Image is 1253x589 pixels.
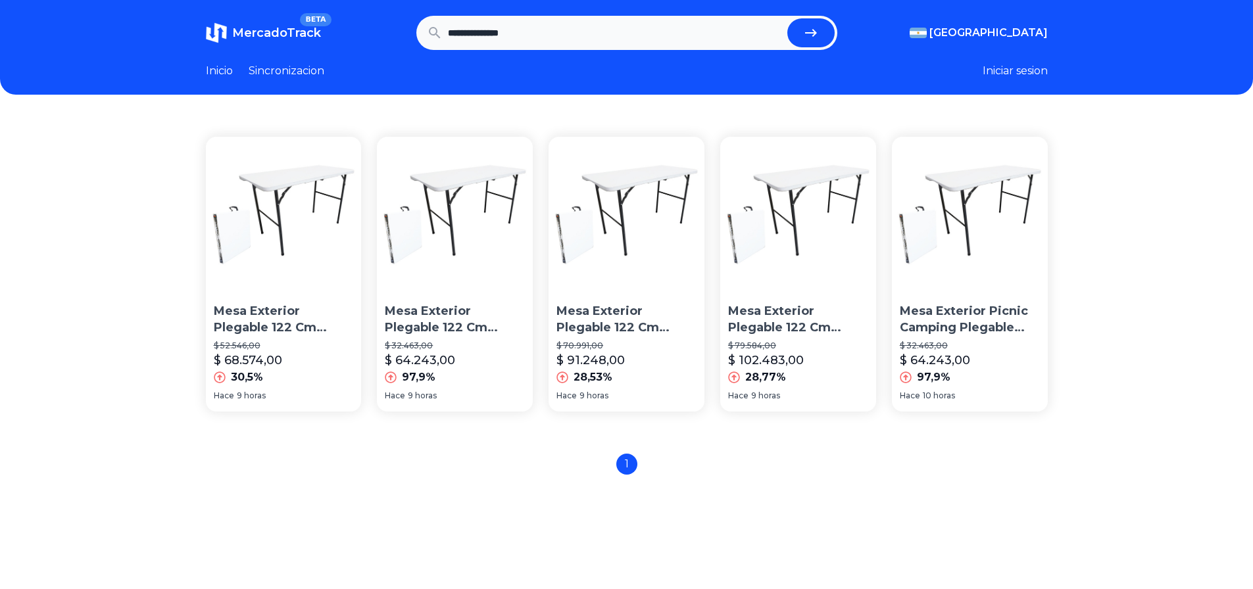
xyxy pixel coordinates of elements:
[728,390,749,401] span: Hace
[900,351,970,369] p: $ 64.243,00
[900,341,1040,351] p: $ 32.463,00
[556,390,577,401] span: Hace
[556,341,697,351] p: $ 70.991,00
[232,26,321,40] span: MercadoTrack
[249,63,324,79] a: Sincronizacion
[720,137,876,412] a: Mesa Exterior Plegable 122 Cm Polipropileno Hierro AlpinaMesa Exterior Plegable 122 Cm Polipropil...
[983,63,1048,79] button: Iniciar sesion
[728,303,868,336] p: Mesa Exterior Plegable 122 Cm Polipropileno Hierro Alpina
[206,22,227,43] img: MercadoTrack
[574,369,612,385] p: 28,53%
[549,137,704,293] img: Mesa Exterior Plegable 122 Cm Polipropileno Hierro Alpina
[728,341,868,351] p: $ 79.584,00
[214,341,354,351] p: $ 52.546,00
[214,303,354,336] p: Mesa Exterior Plegable 122 Cm Polipropileno Hierro - Alpina
[377,137,533,293] img: Mesa Exterior Plegable 122 Cm Polipropileno Hierro Alpina
[377,137,533,412] a: Mesa Exterior Plegable 122 Cm Polipropileno Hierro AlpinaMesa Exterior Plegable 122 Cm Polipropil...
[892,137,1048,293] img: Mesa Exterior Picnic Camping Plegable Polipropileno Hierro Alpina 122 X 60 X 74 Cm
[206,137,362,293] img: Mesa Exterior Plegable 122 Cm Polipropileno Hierro - Alpina
[214,390,234,401] span: Hace
[385,303,525,336] p: Mesa Exterior Plegable 122 Cm Polipropileno Hierro Alpina
[751,390,780,401] span: 9 horas
[385,351,455,369] p: $ 64.243,00
[549,137,704,412] a: Mesa Exterior Plegable 122 Cm Polipropileno Hierro AlpinaMesa Exterior Plegable 122 Cm Polipropil...
[206,63,233,79] a: Inicio
[300,13,331,26] span: BETA
[917,369,950,385] p: 97,9%
[892,137,1048,412] a: Mesa Exterior Picnic Camping Plegable Polipropileno Hierro Alpina 122 X 60 X 74 CmMesa Exterior P...
[910,28,927,38] img: Argentina
[206,22,321,43] a: MercadoTrackBETA
[910,25,1048,41] button: [GEOGRAPHIC_DATA]
[408,390,437,401] span: 9 horas
[402,369,435,385] p: 97,9%
[923,390,955,401] span: 10 horas
[556,351,625,369] p: $ 91.248,00
[237,390,266,401] span: 9 horas
[385,390,405,401] span: Hace
[720,137,876,293] img: Mesa Exterior Plegable 122 Cm Polipropileno Hierro Alpina
[231,369,263,385] p: 30,5%
[745,369,786,385] p: 28,77%
[206,137,362,412] a: Mesa Exterior Plegable 122 Cm Polipropileno Hierro - AlpinaMesa Exterior Plegable 122 Cm Poliprop...
[728,351,804,369] p: $ 102.483,00
[214,351,282,369] p: $ 68.574,00
[385,341,525,351] p: $ 32.463,00
[900,390,920,401] span: Hace
[556,303,697,336] p: Mesa Exterior Plegable 122 Cm Polipropileno Hierro Alpina
[900,303,1040,336] p: Mesa Exterior Picnic Camping Plegable Polipropileno Hierro Alpina 122 X 60 X 74 Cm
[579,390,608,401] span: 9 horas
[929,25,1048,41] span: [GEOGRAPHIC_DATA]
